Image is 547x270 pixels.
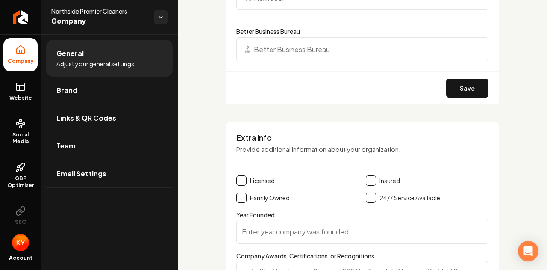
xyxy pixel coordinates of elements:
label: 24/7 Service Available [379,193,440,202]
span: Northside Premier Cleaners [51,7,147,15]
a: Email Settings [46,160,173,187]
span: Company [4,58,37,65]
a: Brand [46,77,173,104]
span: General [56,48,84,59]
a: Website [3,75,38,108]
label: Licensed [250,176,275,185]
span: GBP Optimizer [3,175,38,189]
span: Website [6,95,35,101]
button: Open user button [12,234,29,251]
a: Social Media [3,112,38,152]
label: Better Business Bureau [236,27,488,36]
img: Katherine Yanez [12,234,29,251]
span: Company [51,15,147,27]
span: SEO [12,219,30,225]
label: Family Owned [250,193,290,202]
span: Brand [56,85,77,95]
span: Email Settings [56,169,106,179]
a: Team [46,132,173,160]
p: Provide additional information about your organization. [236,145,488,154]
span: Social Media [3,131,38,145]
input: Better Business Bureau [236,37,488,61]
span: Team [56,141,76,151]
span: Account [9,255,32,261]
span: Links & QR Codes [56,113,116,123]
span: Adjust your general settings. [56,59,136,68]
a: GBP Optimizer [3,155,38,196]
label: Year Founded [236,211,275,219]
img: Rebolt Logo [13,10,29,24]
label: Insured [379,176,400,185]
button: Save [446,79,488,98]
input: Enter year company was founded [236,220,488,244]
a: Links & QR Codes [46,104,173,132]
div: Open Intercom Messenger [518,241,538,261]
button: SEO [3,199,38,232]
label: Company Awards, Certifications, or Recognitions [236,252,374,260]
h3: Extra Info [236,133,488,143]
